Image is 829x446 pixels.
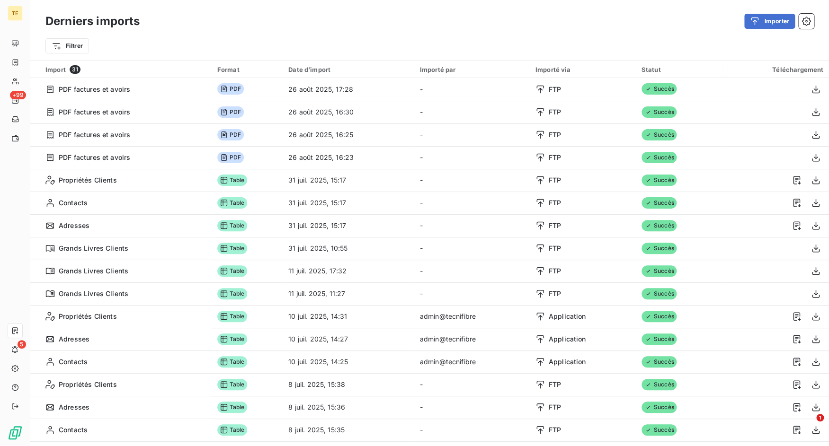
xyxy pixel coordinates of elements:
[283,123,414,146] td: 26 août 2025, 16:25
[642,243,677,254] span: Succès
[18,340,26,349] span: 5
[283,214,414,237] td: 31 juil. 2025, 15:17
[549,130,561,140] span: FTP
[549,244,561,253] span: FTP
[283,305,414,328] td: 10 juil. 2025, 14:31
[59,380,117,389] span: Propriétés Clients
[549,357,586,367] span: Application
[642,152,677,163] span: Succès
[816,414,824,421] span: 1
[414,101,530,123] td: -
[217,197,248,209] span: Table
[59,107,130,117] span: PDF factures et avoirs
[217,83,244,95] span: PDF
[59,357,88,367] span: Contacts
[283,282,414,305] td: 11 juil. 2025, 11:27
[549,198,561,208] span: FTP
[797,414,820,437] iframe: Intercom live chat
[283,101,414,123] td: 26 août 2025, 16:30
[217,243,248,254] span: Table
[283,419,414,441] td: 8 juil. 2025, 15:35
[283,78,414,101] td: 26 août 2025, 17:28
[642,175,677,186] span: Succès
[414,169,530,192] td: -
[217,152,244,163] span: PDF
[642,197,677,209] span: Succès
[59,198,88,208] span: Contacts
[217,288,248,299] span: Table
[45,13,140,30] h3: Derniers imports
[217,333,248,345] span: Table
[59,402,89,412] span: Adresses
[414,78,530,101] td: -
[283,192,414,214] td: 31 juil. 2025, 15:17
[59,266,128,276] span: Grands Livres Clients
[642,379,677,390] span: Succès
[70,65,80,74] span: 31
[549,334,586,344] span: Application
[217,175,248,186] span: Table
[8,6,23,21] div: TE
[217,424,248,436] span: Table
[414,192,530,214] td: -
[744,14,795,29] button: Importer
[217,66,277,73] div: Format
[414,350,530,373] td: admin@tecnifibre
[549,107,561,117] span: FTP
[283,146,414,169] td: 26 août 2025, 16:23
[642,424,677,436] span: Succès
[59,289,128,298] span: Grands Livres Clients
[549,153,561,162] span: FTP
[642,333,677,345] span: Succès
[414,214,530,237] td: -
[283,350,414,373] td: 10 juil. 2025, 14:25
[414,260,530,282] td: -
[59,175,117,185] span: Propriétés Clients
[59,85,130,94] span: PDF factures et avoirs
[549,175,561,185] span: FTP
[642,83,677,95] span: Succès
[642,265,677,277] span: Succès
[59,244,128,253] span: Grands Livres Clients
[414,123,530,146] td: -
[414,146,530,169] td: -
[414,328,530,350] td: admin@tecnifibre
[217,220,248,231] span: Table
[414,282,530,305] td: -
[59,312,117,321] span: Propriétés Clients
[549,425,561,435] span: FTP
[414,419,530,441] td: -
[283,237,414,260] td: 31 juil. 2025, 10:55
[59,153,130,162] span: PDF factures et avoirs
[414,237,530,260] td: -
[642,129,677,140] span: Succès
[217,402,248,413] span: Table
[59,425,88,435] span: Contacts
[8,425,23,440] img: Logo LeanPay
[642,311,677,322] span: Succès
[283,260,414,282] td: 11 juil. 2025, 17:32
[549,380,561,389] span: FTP
[217,311,248,322] span: Table
[728,66,823,73] div: Téléchargement
[642,288,677,299] span: Succès
[283,328,414,350] td: 10 juil. 2025, 14:27
[283,169,414,192] td: 31 juil. 2025, 15:17
[420,66,524,73] div: Importé par
[642,356,677,367] span: Succès
[59,130,130,140] span: PDF factures et avoirs
[59,334,89,344] span: Adresses
[642,402,677,413] span: Succès
[217,379,248,390] span: Table
[283,373,414,396] td: 8 juil. 2025, 15:38
[217,356,248,367] span: Table
[59,221,89,230] span: Adresses
[642,220,677,231] span: Succès
[642,66,716,73] div: Statut
[414,396,530,419] td: -
[217,265,248,277] span: Table
[217,106,244,118] span: PDF
[288,66,408,73] div: Date d’import
[549,289,561,298] span: FTP
[414,305,530,328] td: admin@tecnifibre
